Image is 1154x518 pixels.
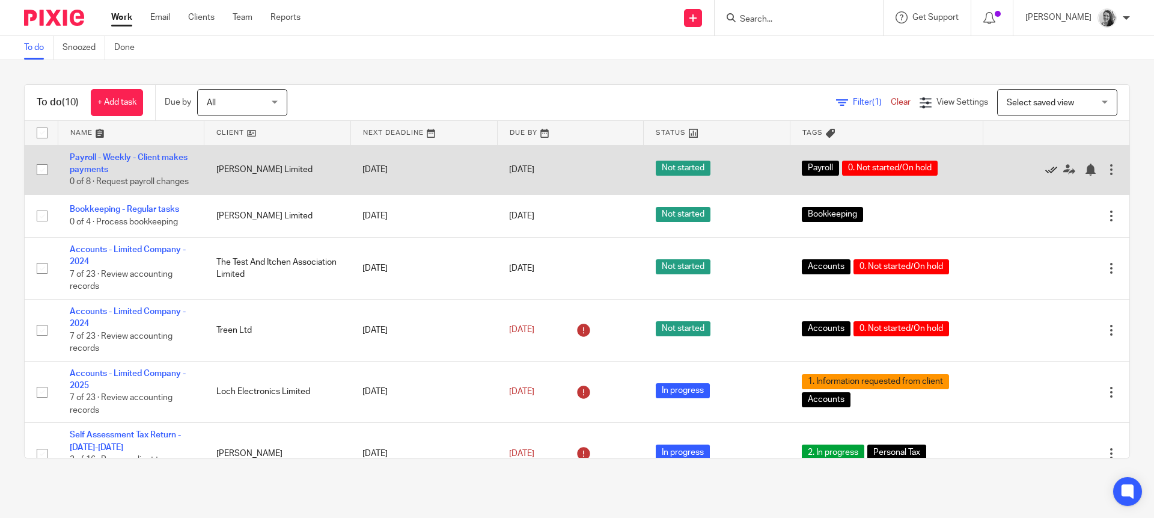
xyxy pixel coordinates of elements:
[24,36,53,60] a: To do
[509,387,534,396] span: [DATE]
[802,161,839,176] span: Payroll
[70,307,186,328] a: Accounts - Limited Company - 2024
[867,445,926,460] span: Personal Tax
[70,270,172,291] span: 7 of 23 · Review accounting records
[70,177,189,186] span: 0 of 8 · Request payroll changes
[656,207,710,222] span: Not started
[350,299,497,361] td: [DATE]
[70,332,172,353] span: 7 of 23 · Review accounting records
[70,205,179,214] a: Bookkeeping - Regular tasks
[350,145,497,194] td: [DATE]
[853,259,949,274] span: 0. Not started/On hold
[70,153,188,174] a: Payroll - Weekly - Client makes payments
[350,361,497,423] td: [DATE]
[111,11,132,23] a: Work
[509,326,534,335] span: [DATE]
[63,36,105,60] a: Snoozed
[70,369,186,390] a: Accounts - Limited Company - 2025
[70,455,167,476] span: 3 of 16 · Prepare client tax return
[204,194,351,237] td: [PERSON_NAME] Limited
[204,238,351,300] td: The Test And Itchen Association Limited
[509,212,534,220] span: [DATE]
[350,194,497,237] td: [DATE]
[802,445,864,460] span: 2. In progress
[656,383,710,398] span: In progress
[912,13,959,22] span: Get Support
[872,98,882,106] span: (1)
[91,89,143,116] a: + Add task
[802,392,850,407] span: Accounts
[1098,8,1117,28] img: IMG-0056.JPG
[70,245,186,266] a: Accounts - Limited Company - 2024
[70,218,178,226] span: 0 of 4 · Process bookkeeping
[656,445,710,460] span: In progress
[70,431,181,451] a: Self Assessment Tax Return - [DATE]-[DATE]
[509,165,534,174] span: [DATE]
[842,161,938,176] span: 0. Not started/On hold
[350,423,497,485] td: [DATE]
[70,394,172,415] span: 7 of 23 · Review accounting records
[207,99,216,107] span: All
[165,96,191,108] p: Due by
[656,161,710,176] span: Not started
[1025,11,1091,23] p: [PERSON_NAME]
[853,98,891,106] span: Filter
[204,299,351,361] td: Treen Ltd
[1045,164,1063,176] a: Mark as done
[936,98,988,106] span: View Settings
[739,14,847,25] input: Search
[204,361,351,423] td: Loch Electronics Limited
[188,11,215,23] a: Clients
[114,36,144,60] a: Done
[270,11,301,23] a: Reports
[509,449,534,458] span: [DATE]
[37,96,79,109] h1: To do
[233,11,252,23] a: Team
[24,10,84,26] img: Pixie
[350,238,497,300] td: [DATE]
[656,321,710,336] span: Not started
[150,11,170,23] a: Email
[853,321,949,336] span: 0. Not started/On hold
[802,207,863,222] span: Bookkeeping
[891,98,911,106] a: Clear
[62,97,79,107] span: (10)
[656,259,710,274] span: Not started
[204,423,351,485] td: [PERSON_NAME]
[802,321,850,336] span: Accounts
[1007,99,1074,107] span: Select saved view
[802,259,850,274] span: Accounts
[204,145,351,194] td: [PERSON_NAME] Limited
[802,129,823,136] span: Tags
[802,374,949,389] span: 1. Information requested from client
[509,264,534,273] span: [DATE]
